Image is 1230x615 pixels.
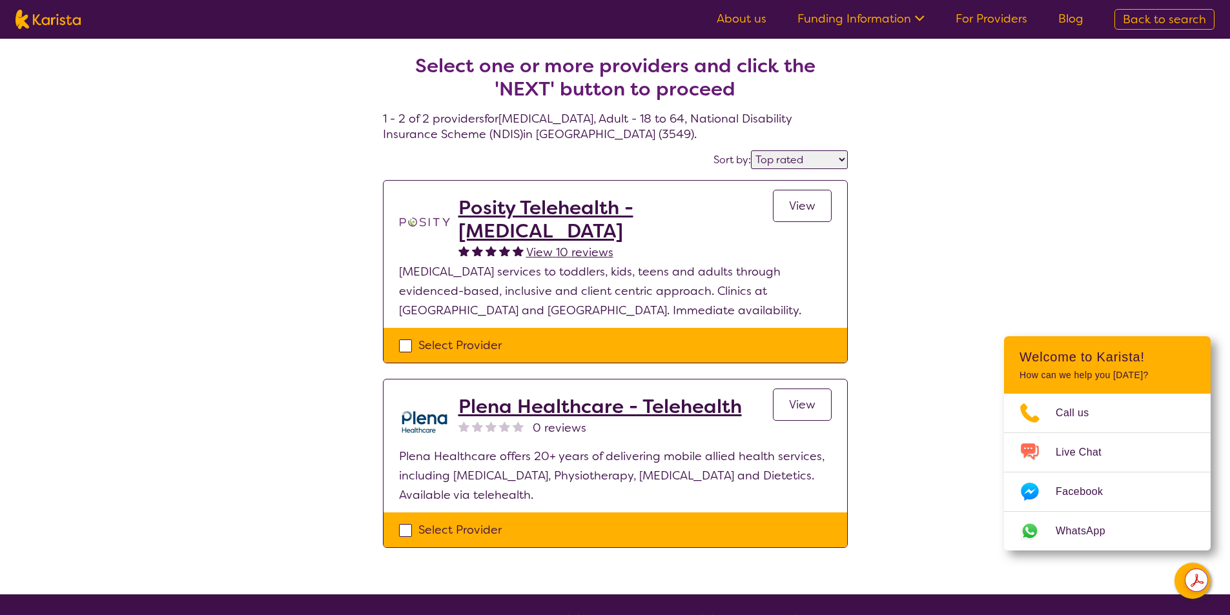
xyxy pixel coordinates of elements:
[458,245,469,256] img: fullstar
[1020,349,1195,365] h2: Welcome to Karista!
[526,245,613,260] span: View 10 reviews
[486,421,497,432] img: nonereviewstar
[383,23,848,142] h4: 1 - 2 of 2 providers for [MEDICAL_DATA] , Adult - 18 to 64 , National Disability Insurance Scheme...
[458,421,469,432] img: nonereviewstar
[1123,12,1206,27] span: Back to search
[1058,11,1083,26] a: Blog
[526,243,613,262] a: View 10 reviews
[1004,512,1211,550] a: Web link opens in a new tab.
[399,262,832,320] p: [MEDICAL_DATA] services to toddlers, kids, teens and adults through evidenced-based, inclusive an...
[533,418,586,438] span: 0 reviews
[717,11,766,26] a: About us
[399,447,832,505] p: Plena Healthcare offers 20+ years of delivering mobile allied health services, including [MEDICAL...
[472,245,483,256] img: fullstar
[1114,9,1215,30] a: Back to search
[458,395,742,418] a: Plena Healthcare - Telehealth
[499,421,510,432] img: nonereviewstar
[1056,403,1105,423] span: Call us
[513,245,524,256] img: fullstar
[789,397,815,412] span: View
[1004,336,1211,550] div: Channel Menu
[713,153,751,166] label: Sort by:
[1020,370,1195,381] p: How can we help you [DATE]?
[789,198,815,214] span: View
[398,54,832,101] h2: Select one or more providers and click the 'NEXT' button to proceed
[1174,563,1211,599] button: Channel Menu
[1056,521,1121,541] span: WhatsApp
[1056,482,1118,501] span: Facebook
[458,196,773,243] a: Posity Telehealth - [MEDICAL_DATA]
[1056,443,1117,462] span: Live Chat
[486,245,497,256] img: fullstar
[513,421,524,432] img: nonereviewstar
[15,10,81,29] img: Karista logo
[1004,394,1211,550] ul: Choose channel
[472,421,483,432] img: nonereviewstar
[399,196,451,248] img: t1bslo80pcylnzwjhndq.png
[499,245,510,256] img: fullstar
[773,388,832,421] a: View
[956,11,1027,26] a: For Providers
[773,190,832,222] a: View
[797,11,925,26] a: Funding Information
[399,395,451,447] img: qwv9egg5taowukv2xnze.png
